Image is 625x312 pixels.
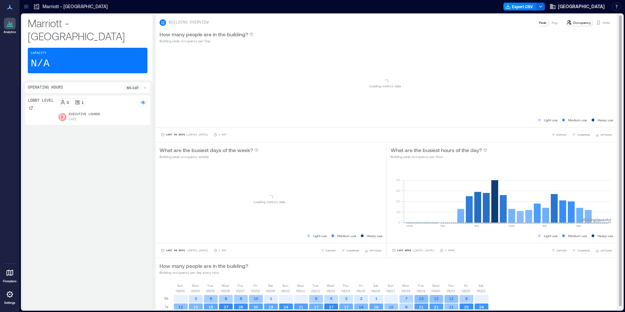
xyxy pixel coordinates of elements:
[391,247,436,254] button: Last Week |[DATE]-[DATE]
[356,288,365,293] p: 08/15
[312,283,318,288] p: Tue
[550,131,568,138] button: EXPORT
[270,296,272,301] text: 1
[419,296,424,301] text: 13
[373,283,378,288] p: Sat
[297,283,304,288] p: Mon
[542,224,547,227] text: 4pm
[337,233,356,238] p: Medium use
[254,296,258,301] text: 10
[602,20,610,25] p: Visits
[164,304,168,309] p: 7a
[326,249,336,252] span: EXPORT
[398,220,400,224] tspan: 0
[284,305,288,309] text: 24
[237,283,243,288] p: Thu
[370,249,381,252] span: OPTIONS
[432,283,439,288] p: Wed
[192,283,199,288] p: Mon
[194,305,198,309] text: 15
[431,288,440,293] p: 08/20
[221,288,230,293] p: 08/06
[160,154,258,159] p: Building peak occupancy weekly
[445,249,454,252] p: 1 Hour
[269,305,273,309] text: 19
[447,288,455,293] p: 08/21
[176,288,185,293] p: 08/03
[539,20,546,25] p: Peak
[209,305,213,309] text: 19
[28,16,147,43] p: Marriott - [GEOGRAPHIC_DATA]
[474,224,479,227] text: 8am
[344,305,349,309] text: 17
[343,283,348,288] p: Thu
[464,283,468,288] p: Fri
[388,283,394,288] p: Sun
[2,16,18,36] a: Analytics
[178,305,183,309] text: 12
[406,224,413,227] text: 12am
[577,249,590,252] span: COMPARE
[391,154,487,159] p: Building peak occupancy per Hour
[254,199,288,204] p: Loading metrics data ...
[67,100,69,105] p: 0
[327,283,334,288] p: Wed
[315,296,317,301] text: 8
[434,305,439,309] text: 21
[375,296,378,301] text: 1
[3,279,17,283] p: Floorplans
[346,249,359,252] span: COMPARE
[329,305,334,309] text: 27
[42,3,108,10] p: Marriott - [GEOGRAPHIC_DATA]
[282,283,288,288] p: Sun
[568,233,587,238] p: Medium use
[206,288,215,293] p: 08/05
[449,305,454,309] text: 11
[254,305,258,309] text: 20
[405,296,408,301] text: 7
[401,288,410,293] p: 08/18
[557,133,567,137] span: EXPORT
[31,57,50,70] p: N/A
[313,233,327,238] p: Light use
[2,286,18,307] a: Settings
[31,51,46,56] p: Capacity
[222,283,229,288] p: Wed
[299,305,303,309] text: 21
[169,20,209,25] p: BUILDING OVERVIEW
[160,38,253,43] p: Building peak occupancy per Day
[240,296,242,301] text: 9
[195,296,197,301] text: 3
[396,210,400,214] tspan: 10
[4,301,15,305] p: Settings
[544,117,558,123] p: Light use
[464,305,469,309] text: 25
[568,117,587,123] p: Medium use
[359,305,363,309] text: 14
[396,178,400,182] tspan: 40
[191,288,200,293] p: 08/04
[360,296,363,301] text: 2
[598,233,613,238] p: Heavy use
[440,224,445,227] text: 4am
[28,85,63,90] p: Operating Hours
[160,270,248,275] p: Building occupancy per day every hour
[177,283,183,288] p: Sun
[402,283,409,288] p: Mon
[219,249,227,252] p: 1 Day
[374,305,379,309] text: 18
[127,85,138,90] p: 6a - 11p
[477,288,485,293] p: 08/23
[219,133,227,137] p: 1 Day
[363,247,382,254] button: OPTIONS
[551,20,557,25] p: Avg
[418,283,424,288] p: Tue
[594,247,613,254] button: OPTIONS
[160,30,248,38] p: How many people are in the building?
[479,283,483,288] p: Sat
[69,117,77,122] p: Cafe
[311,288,320,293] p: 08/12
[239,305,243,309] text: 25
[367,233,382,238] p: Heavy use
[225,296,227,301] text: 8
